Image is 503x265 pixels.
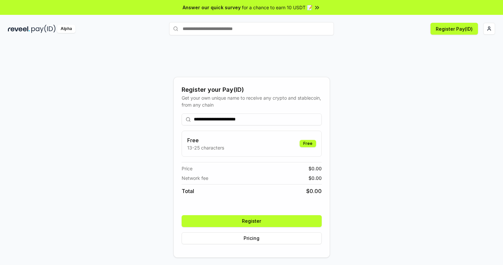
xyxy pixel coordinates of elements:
[31,25,56,33] img: pay_id
[57,25,75,33] div: Alpha
[309,165,322,172] span: $ 0.00
[8,25,30,33] img: reveel_dark
[309,175,322,182] span: $ 0.00
[182,215,322,227] button: Register
[182,187,194,195] span: Total
[187,144,224,151] p: 13-25 characters
[306,187,322,195] span: $ 0.00
[430,23,478,35] button: Register Pay(ID)
[242,4,312,11] span: for a chance to earn 10 USDT 📝
[182,94,322,108] div: Get your own unique name to receive any crypto and stablecoin, from any chain
[182,165,192,172] span: Price
[182,175,208,182] span: Network fee
[182,232,322,244] button: Pricing
[183,4,241,11] span: Answer our quick survey
[182,85,322,94] div: Register your Pay(ID)
[187,136,224,144] h3: Free
[300,140,316,147] div: Free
